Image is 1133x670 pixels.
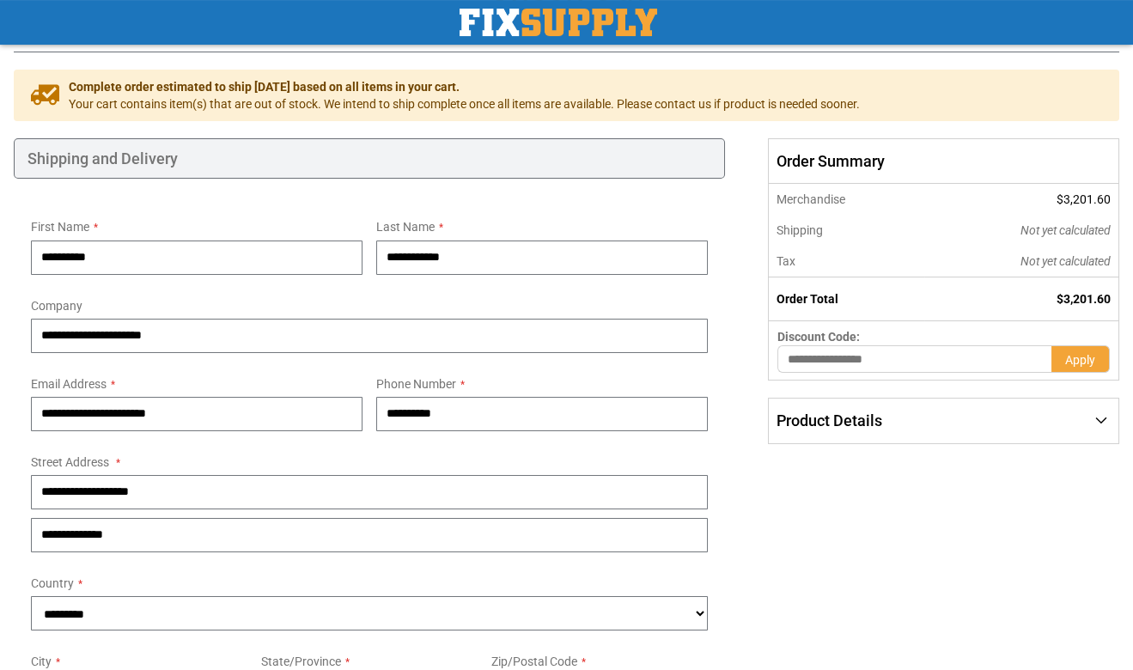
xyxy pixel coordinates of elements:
span: First Name [31,220,89,234]
button: Apply [1051,345,1110,373]
th: Tax [769,246,924,277]
span: Email Address [31,377,107,391]
span: Your cart contains item(s) that are out of stock. We intend to ship complete once all items are a... [69,95,860,113]
span: City [31,655,52,668]
span: State/Province [261,655,341,668]
img: Fix Industrial Supply [460,9,657,36]
span: Phone Number [376,377,456,391]
span: Apply [1065,353,1095,367]
span: Complete order estimated to ship [DATE] based on all items in your cart. [69,78,860,95]
div: Shipping and Delivery [14,138,725,180]
span: Not yet calculated [1020,254,1111,268]
span: Street Address [31,455,109,469]
span: Zip/Postal Code [491,655,577,668]
th: Merchandise [769,184,924,215]
span: Order Summary [768,138,1119,185]
strong: Order Total [777,292,838,306]
span: Country [31,576,74,590]
span: Product Details [777,411,882,429]
span: Last Name [376,220,435,234]
span: Company [31,299,82,313]
span: Discount Code: [777,330,860,344]
span: $3,201.60 [1057,192,1111,206]
span: $3,201.60 [1057,292,1111,306]
span: Shipping [777,223,823,237]
span: Not yet calculated [1020,223,1111,237]
a: store logo [460,9,657,36]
